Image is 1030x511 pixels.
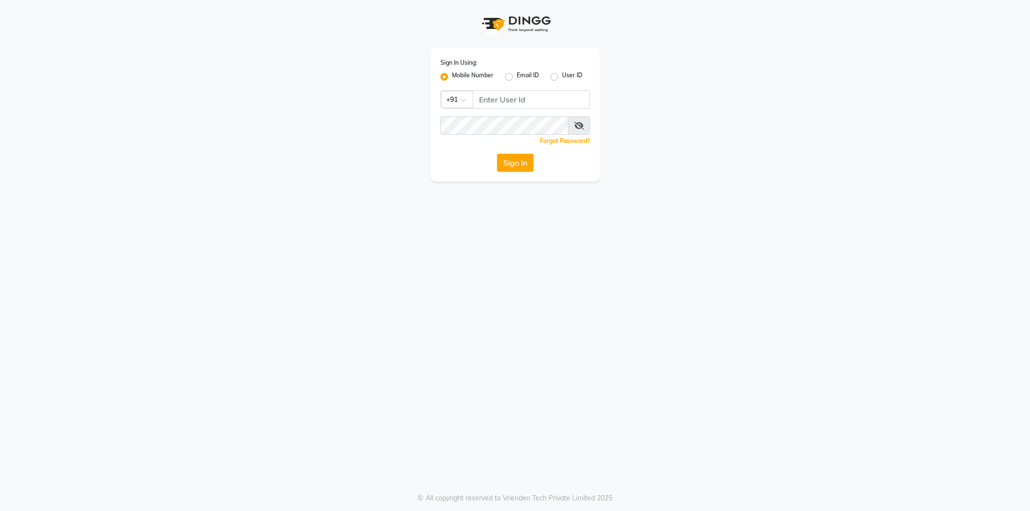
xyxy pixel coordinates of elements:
a: Forgot Password? [540,137,590,144]
label: Sign In Using: [440,58,477,67]
label: Email ID [517,71,539,83]
input: Username [473,90,590,109]
img: logo1.svg [477,10,554,38]
button: Sign In [497,154,534,172]
input: Username [440,116,568,135]
label: Mobile Number [452,71,494,83]
label: User ID [562,71,582,83]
